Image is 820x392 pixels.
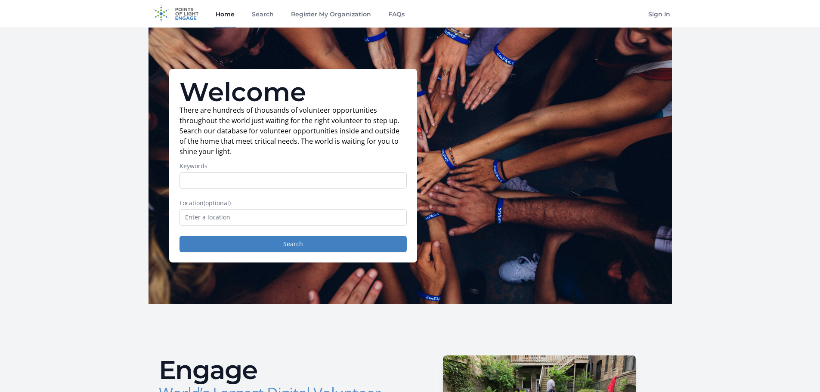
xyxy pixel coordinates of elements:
[179,209,407,225] input: Enter a location
[179,236,407,252] button: Search
[179,105,407,157] p: There are hundreds of thousands of volunteer opportunities throughout the world just waiting for ...
[179,79,407,105] h1: Welcome
[204,199,231,207] span: (optional)
[179,199,407,207] label: Location
[179,162,407,170] label: Keywords
[159,357,403,383] h2: Engage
